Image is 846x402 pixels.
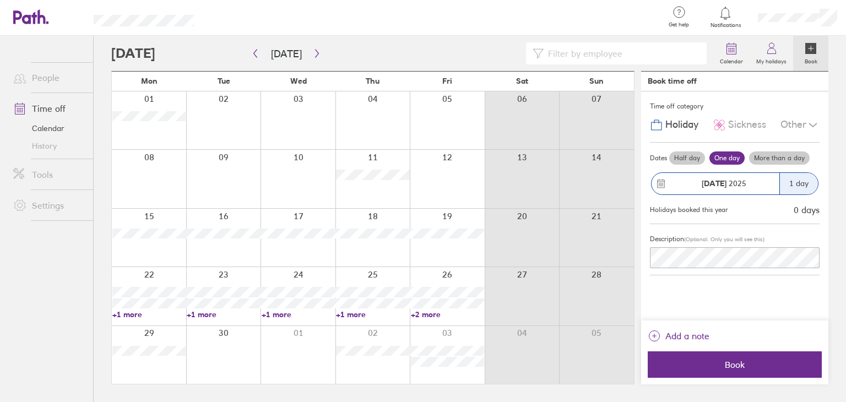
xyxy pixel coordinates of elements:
a: My holidays [750,36,793,71]
a: Book [793,36,828,71]
div: Book time off [648,77,697,85]
label: Half day [669,151,705,165]
span: Book [655,360,814,370]
label: One day [709,151,745,165]
label: More than a day [749,151,810,165]
span: Mon [141,77,158,85]
span: Sun [589,77,604,85]
a: +1 more [262,309,335,319]
span: Tue [218,77,230,85]
div: Other [780,115,820,135]
label: My holidays [750,55,793,65]
a: History [4,137,93,155]
div: Time off category [650,98,820,115]
a: Calendar [713,36,750,71]
span: Dates [650,154,667,162]
span: Holiday [665,119,698,131]
div: 1 day [779,173,818,194]
a: +1 more [112,309,186,319]
button: [DATE] [262,45,311,63]
strong: [DATE] [702,178,726,188]
span: Thu [366,77,379,85]
div: 0 days [794,205,820,215]
a: Notifications [708,6,744,29]
a: +2 more [411,309,484,319]
a: +1 more [187,309,260,319]
span: Wed [290,77,307,85]
a: Tools [4,164,93,186]
span: 2025 [702,179,746,188]
span: Fri [442,77,452,85]
a: Settings [4,194,93,216]
span: Get help [661,21,697,28]
button: Book [648,351,822,378]
span: Notifications [708,22,744,29]
input: Filter by employee [544,43,700,64]
span: Add a note [665,327,709,345]
span: (Optional. Only you will see this) [684,236,764,243]
button: [DATE] 20251 day [650,167,820,200]
span: Sat [516,77,528,85]
label: Book [798,55,824,65]
span: Sickness [728,119,766,131]
a: Time off [4,97,93,119]
a: +1 more [336,309,409,319]
span: Description [650,235,684,243]
a: Calendar [4,119,93,137]
div: Holidays booked this year [650,206,728,214]
button: Add a note [648,327,709,345]
a: People [4,67,93,89]
label: Calendar [713,55,750,65]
